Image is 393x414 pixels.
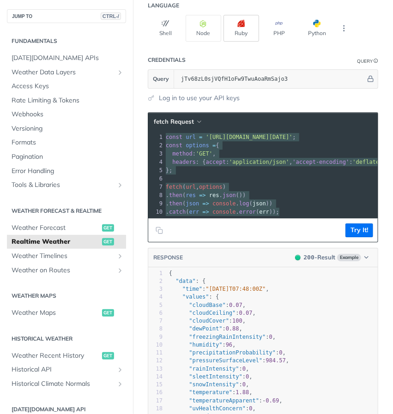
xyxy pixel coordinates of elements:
span: get [102,309,114,317]
button: Show subpages for Weather Timelines [116,252,124,260]
span: get [102,352,114,360]
span: "time" [182,286,202,292]
span: ; [166,134,296,140]
input: apikey [176,70,366,88]
span: Formats [12,138,124,147]
span: options [199,184,223,190]
span: json [186,200,199,207]
span: ( , ) [166,184,226,190]
span: then [169,192,182,198]
span: = [212,142,216,149]
span: : { [169,294,219,300]
span: Webhooks [12,110,124,119]
span: "dewPoint" [189,325,222,332]
div: 8 [148,325,163,333]
a: Error Handling [7,164,126,178]
h2: Fundamentals [7,37,126,45]
span: Rate Limiting & Tokens [12,96,124,105]
div: 15 [148,381,163,389]
svg: More ellipsis [340,24,348,32]
div: 9 [148,333,163,341]
span: "snowIntensity" [189,381,239,388]
div: 8 [148,191,164,199]
span: fetch Request [154,118,194,126]
button: Node [186,15,221,42]
h2: Historical Weather [7,335,126,343]
span: : , [166,150,216,157]
span: url [186,184,196,190]
span: : , [169,381,249,388]
span: : , [169,357,289,364]
div: 13 [148,365,163,373]
div: QueryInformation [357,58,378,65]
button: fetch Request [151,117,204,126]
span: Error Handling [12,167,124,176]
span: : { [169,278,206,284]
span: { [169,270,172,276]
a: Weather TimelinesShow subpages for Weather Timelines [7,249,126,263]
span: "sleetIntensity" [189,373,242,380]
span: = [199,134,202,140]
span: "precipitationProbability" [189,349,276,356]
span: res [186,192,196,198]
div: Language [148,2,179,9]
h2: Weather Forecast & realtime [7,207,126,215]
span: : , [169,397,283,404]
span: 200 [304,254,314,261]
a: Versioning [7,122,126,136]
span: 'GET' [196,150,212,157]
span: Realtime Weather [12,237,100,246]
span: Versioning [12,124,124,133]
span: Query [153,75,169,83]
span: method [172,150,192,157]
span: 100 [232,318,242,324]
a: Log in to use your API keys [159,93,240,103]
span: headers [172,159,196,165]
button: More Languages [337,21,351,35]
a: Pagination [7,150,126,164]
span: Weather Maps [12,308,100,318]
span: get [102,238,114,246]
span: Tools & Libraries [12,180,114,190]
span: res [209,192,219,198]
div: 10 [148,208,164,216]
button: Hide [366,74,375,84]
a: Access Keys [7,79,126,93]
div: 14 [148,373,163,381]
span: '[URL][DOMAIN_NAME][DATE]' [206,134,293,140]
span: err [189,209,200,215]
span: then [169,200,182,207]
div: 11 [148,349,163,357]
div: 16 [148,389,163,396]
i: Information [374,59,378,63]
span: : , [169,286,269,292]
button: Shell [148,15,183,42]
span: 0 [269,334,272,340]
span: : , [169,310,256,316]
h2: [DATE][DOMAIN_NAME] API [7,405,126,414]
span: 200 [295,255,301,260]
div: 18 [148,405,163,413]
a: Webhooks [7,108,126,121]
span: "uvHealthConcern" [189,405,246,412]
span: CTRL-/ [101,12,121,20]
div: 17 [148,397,163,405]
a: Rate Limiting & Tokens [7,94,126,108]
span: "pressureSurfaceLevel" [189,357,262,364]
div: 10 [148,341,163,349]
span: 0 [242,381,246,388]
span: 1.88 [236,389,249,396]
span: "freezingRainIntensity" [189,334,266,340]
a: Historical APIShow subpages for Historical API [7,363,126,377]
div: 4 [148,158,164,166]
span: console [212,209,236,215]
button: Try It! [345,223,373,237]
span: "cloudCeiling" [189,310,236,316]
a: Tools & LibrariesShow subpages for Tools & Libraries [7,178,126,192]
span: - [262,397,266,404]
span: : , [169,349,286,356]
span: [DATE][DOMAIN_NAME] APIs [12,54,124,63]
a: [DATE][DOMAIN_NAME] APIs [7,51,126,65]
span: Weather on Routes [12,266,114,275]
span: Historical Climate Normals [12,379,114,389]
